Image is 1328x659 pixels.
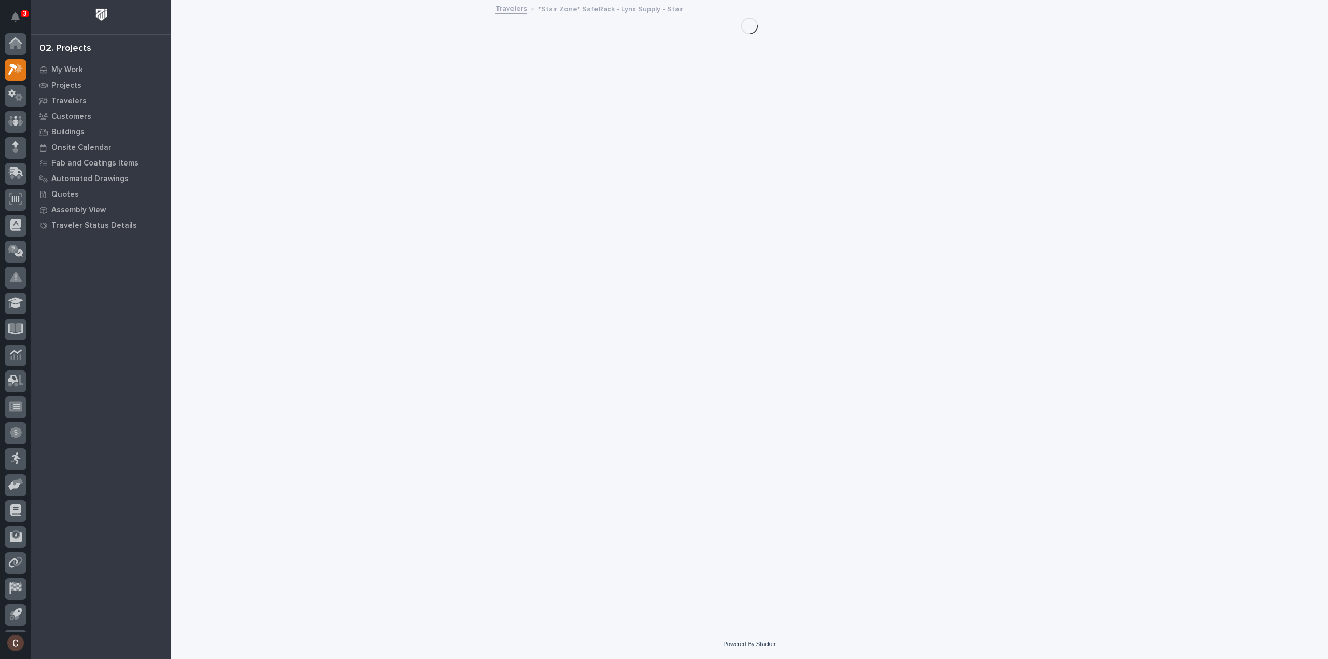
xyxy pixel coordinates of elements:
[51,65,83,75] p: My Work
[51,128,85,137] p: Buildings
[92,5,111,24] img: Workspace Logo
[23,10,26,17] p: 3
[31,124,171,140] a: Buildings
[495,2,527,14] a: Travelers
[51,190,79,199] p: Quotes
[538,3,683,14] p: *Stair Zone* SafeRack - Lynx Supply - Stair
[31,108,171,124] a: Customers
[31,62,171,77] a: My Work
[31,140,171,155] a: Onsite Calendar
[51,221,137,230] p: Traveler Status Details
[31,202,171,217] a: Assembly View
[13,12,26,29] div: Notifications3
[31,171,171,186] a: Automated Drawings
[51,143,112,153] p: Onsite Calendar
[51,174,129,184] p: Automated Drawings
[31,217,171,233] a: Traveler Status Details
[31,186,171,202] a: Quotes
[39,43,91,54] div: 02. Projects
[51,97,87,106] p: Travelers
[51,159,139,168] p: Fab and Coatings Items
[51,81,81,90] p: Projects
[31,93,171,108] a: Travelers
[5,632,26,654] button: users-avatar
[51,112,91,121] p: Customers
[5,6,26,28] button: Notifications
[723,641,776,647] a: Powered By Stacker
[31,77,171,93] a: Projects
[51,205,106,215] p: Assembly View
[31,155,171,171] a: Fab and Coatings Items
